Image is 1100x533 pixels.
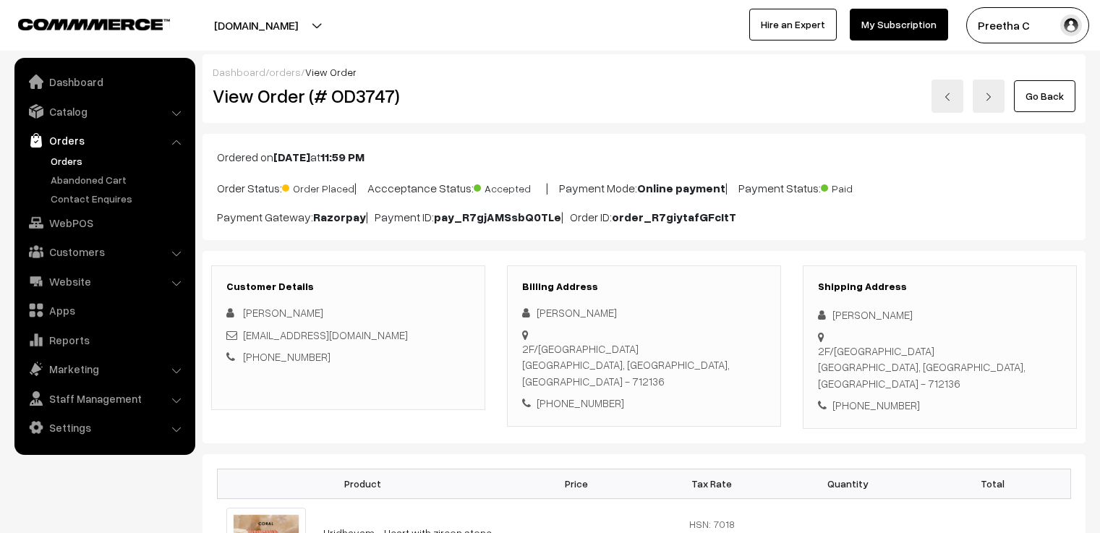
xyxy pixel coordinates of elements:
a: Orders [18,127,190,153]
div: 2F/[GEOGRAPHIC_DATA] [GEOGRAPHIC_DATA], [GEOGRAPHIC_DATA], [GEOGRAPHIC_DATA] - 712136 [818,343,1062,392]
b: Online payment [637,181,725,195]
span: Accepted [474,177,546,196]
a: COMMMERCE [18,14,145,32]
p: Payment Gateway: | Payment ID: | Order ID: [217,208,1071,226]
p: Ordered on at [217,148,1071,166]
span: Paid [821,177,893,196]
span: View Order [305,66,357,78]
span: [PERSON_NAME] [243,306,323,319]
th: Quantity [780,469,916,498]
div: / / [213,64,1075,80]
div: [PHONE_NUMBER] [522,395,766,412]
h2: View Order (# OD3747) [213,85,486,107]
b: 11:59 PM [320,150,364,164]
span: Order Placed [282,177,354,196]
p: Order Status: | Accceptance Status: | Payment Mode: | Payment Status: [217,177,1071,197]
img: right-arrow.png [984,93,993,101]
button: Preetha C [966,7,1089,43]
a: orders [269,66,301,78]
div: [PERSON_NAME] [522,304,766,321]
button: [DOMAIN_NAME] [163,7,349,43]
th: Tax Rate [644,469,780,498]
a: [PHONE_NUMBER] [243,350,331,363]
a: Go Back [1014,80,1075,112]
a: [EMAIL_ADDRESS][DOMAIN_NAME] [243,328,408,341]
a: Abandoned Cart [47,172,190,187]
b: Razorpay [313,210,366,224]
h3: Customer Details [226,281,470,293]
th: Price [508,469,644,498]
img: left-arrow.png [943,93,952,101]
a: Dashboard [213,66,265,78]
div: [PHONE_NUMBER] [818,397,1062,414]
th: Product [218,469,508,498]
a: Staff Management [18,385,190,412]
b: order_R7giytafGFcItT [612,210,736,224]
h3: Shipping Address [818,281,1062,293]
a: Reports [18,327,190,353]
a: Marketing [18,356,190,382]
a: Dashboard [18,69,190,95]
th: Total [916,469,1071,498]
a: Apps [18,297,190,323]
a: WebPOS [18,210,190,236]
a: Orders [47,153,190,169]
a: Website [18,268,190,294]
b: [DATE] [273,150,310,164]
img: COMMMERCE [18,19,170,30]
div: 2F/[GEOGRAPHIC_DATA] [GEOGRAPHIC_DATA], [GEOGRAPHIC_DATA], [GEOGRAPHIC_DATA] - 712136 [522,341,766,390]
img: user [1060,14,1082,36]
a: Settings [18,414,190,440]
a: Catalog [18,98,190,124]
a: My Subscription [850,9,948,40]
h3: Billing Address [522,281,766,293]
div: [PERSON_NAME] [818,307,1062,323]
a: Hire an Expert [749,9,837,40]
a: Contact Enquires [47,191,190,206]
a: Customers [18,239,190,265]
b: pay_R7gjAMSsbQ0TLe [434,210,561,224]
